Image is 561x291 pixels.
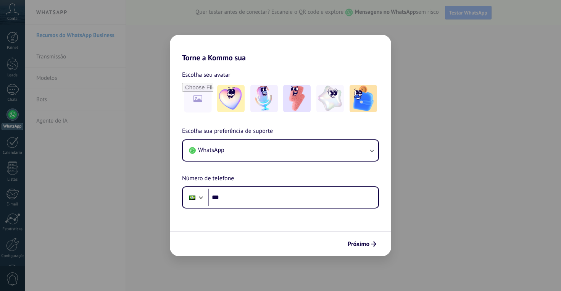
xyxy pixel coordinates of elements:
[217,85,245,112] img: -1.jpeg
[182,126,273,136] span: Escolha sua preferência de suporte
[185,189,200,205] div: Brazil: + 55
[348,241,369,247] span: Próximo
[344,238,380,251] button: Próximo
[350,85,377,112] img: -5.jpeg
[316,85,344,112] img: -4.jpeg
[183,140,378,161] button: WhatsApp
[170,35,391,62] h2: Torne a Kommo sua
[182,174,234,184] span: Número de telefone
[198,146,224,154] span: WhatsApp
[283,85,311,112] img: -3.jpeg
[250,85,278,112] img: -2.jpeg
[182,70,231,80] span: Escolha seu avatar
